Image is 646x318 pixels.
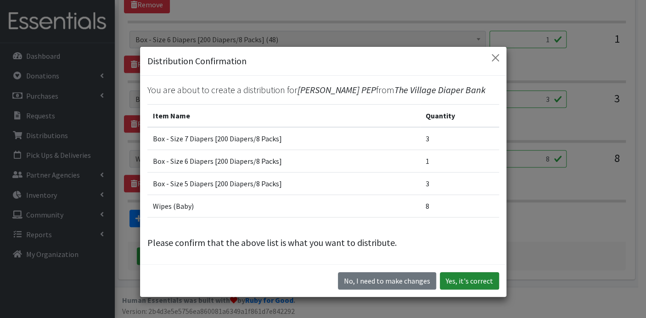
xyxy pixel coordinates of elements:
span: [PERSON_NAME] PEP [298,84,376,95]
td: Wipes (Baby) [147,195,420,218]
th: Quantity [420,105,499,128]
td: 1 [420,150,499,173]
td: 3 [420,173,499,195]
th: Item Name [147,105,420,128]
td: Box - Size 7 Diapers [200 Diapers/8 Packs] [147,127,420,150]
button: Close [488,50,503,65]
td: Box - Size 6 Diapers [200 Diapers/8 Packs] [147,150,420,173]
h5: Distribution Confirmation [147,54,247,68]
td: 3 [420,127,499,150]
td: 8 [420,195,499,218]
p: You are about to create a distribution for from [147,83,499,97]
button: No I need to make changes [338,272,436,290]
p: Please confirm that the above list is what you want to distribute. [147,236,499,250]
span: The Village Diaper Bank [394,84,486,95]
button: Yes, it's correct [440,272,499,290]
td: Box - Size 5 Diapers [200 Diapers/8 Packs] [147,173,420,195]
